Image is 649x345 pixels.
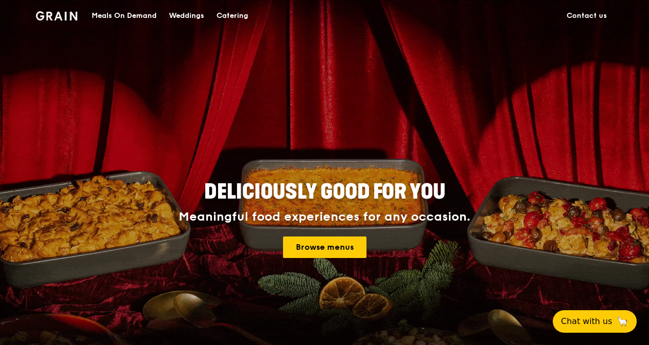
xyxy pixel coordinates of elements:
div: Meaningful food experiences for any occasion. [140,210,509,224]
a: Contact us [560,1,613,31]
a: Weddings [163,1,210,31]
div: Meals On Demand [92,1,157,31]
img: Grain [36,11,77,20]
span: Chat with us [561,315,612,328]
a: Catering [210,1,254,31]
span: 🦙 [616,315,629,328]
a: Browse menus [283,236,366,258]
div: Weddings [169,1,204,31]
span: Deliciously good for you [204,180,445,204]
button: Chat with us🦙 [553,310,637,333]
div: Catering [217,1,248,31]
